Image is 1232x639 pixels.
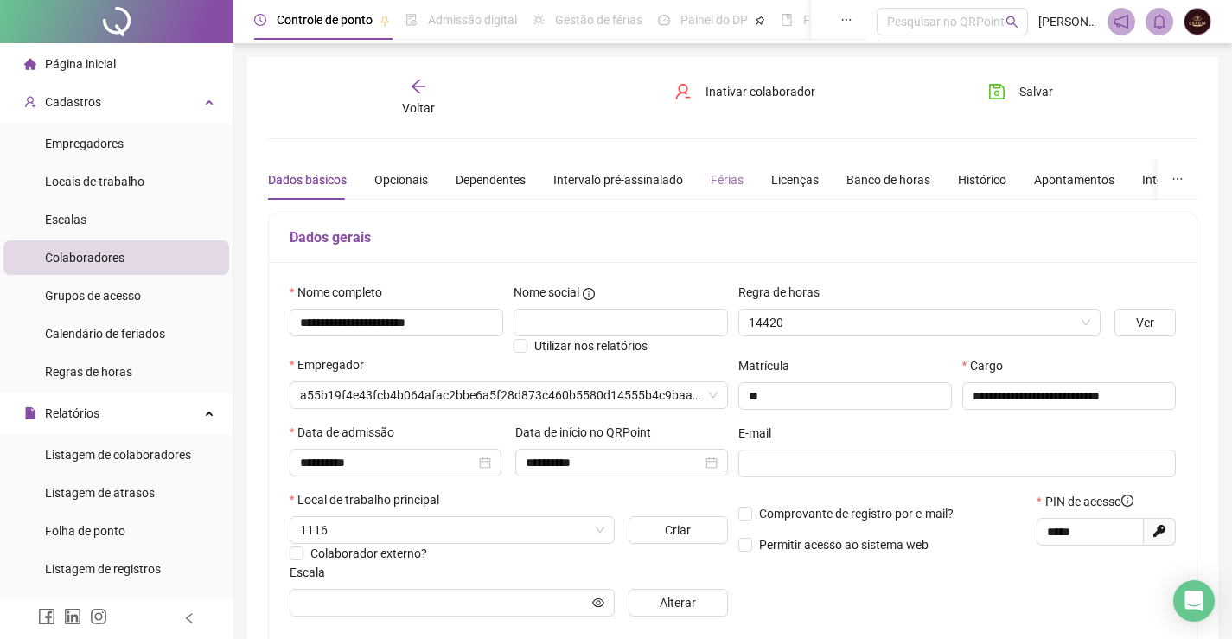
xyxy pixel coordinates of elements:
span: pushpin [755,16,765,26]
span: Grupos de acesso [45,289,141,303]
button: ellipsis [1158,160,1197,200]
div: Integrações [1142,170,1206,189]
span: Listagem de atrasos [45,486,155,500]
span: Criar [665,521,691,540]
span: book [781,14,793,26]
span: Admissão digital [428,13,517,27]
label: Local de trabalho principal [290,490,450,509]
span: left [183,612,195,624]
img: 2782 [1184,9,1210,35]
span: Relatórios [45,406,99,420]
div: Banco de horas [846,170,930,189]
span: Comprovante de registro por e-mail? [759,507,954,521]
span: clock-circle [254,14,266,26]
span: Ver [1136,313,1154,332]
span: eye [592,597,604,609]
span: facebook [38,608,55,625]
div: Opcionais [374,170,428,189]
span: Listagem de colaboradores [45,448,191,462]
span: Gestão de férias [555,13,642,27]
span: Listagem de registros [45,562,161,576]
div: Férias [711,170,744,189]
span: Painel do DP [680,13,748,27]
span: 1116 [300,517,604,543]
span: Folha de ponto [45,524,125,538]
label: Cargo [962,356,1014,375]
span: linkedin [64,608,81,625]
span: [PERSON_NAME] [1038,12,1097,31]
label: Escala [290,563,336,582]
span: Locais de trabalho [45,175,144,189]
span: Nome social [514,283,579,302]
h5: Dados gerais [290,227,1176,248]
span: info-circle [1121,495,1133,507]
label: Regra de horas [738,283,831,302]
div: Open Intercom Messenger [1173,580,1215,622]
div: Licenças [771,170,819,189]
span: Colaboradores [45,251,124,265]
div: Histórico [958,170,1006,189]
span: Controle de ponto [277,13,373,27]
span: file-done [405,14,418,26]
span: user-delete [674,83,692,100]
span: Inativar colaborador [705,82,815,101]
span: file [24,407,36,419]
div: Dependentes [456,170,526,189]
label: Data de admissão [290,423,405,442]
span: a55b19f4e43fcb4b064afac2bbe6a5f28d873c460b5580d14555b4c9baad8162 [300,382,718,408]
span: save [988,83,1005,100]
span: user-add [24,96,36,108]
span: Alterar [660,593,696,612]
span: Colaborador externo? [310,546,427,560]
label: Empregador [290,355,375,374]
span: PIN de acesso [1045,492,1133,511]
span: Cadastros [45,95,101,109]
span: sun [533,14,545,26]
label: Matrícula [738,356,801,375]
label: E-mail [738,424,782,443]
span: Escalas [45,213,86,227]
button: Criar [629,516,728,544]
label: Nome completo [290,283,393,302]
span: Empregadores [45,137,124,150]
span: 14420 [749,310,1090,335]
span: Salvar [1019,82,1053,101]
button: Alterar [629,589,728,617]
span: notification [1114,14,1129,29]
span: bell [1152,14,1167,29]
span: pushpin [380,16,390,26]
span: Permitir acesso ao sistema web [759,538,929,552]
span: ellipsis [1171,173,1184,185]
div: Intervalo pré-assinalado [553,170,683,189]
span: arrow-left [410,78,427,95]
span: home [24,58,36,70]
span: Folha de pagamento [803,13,914,27]
button: Salvar [975,78,1066,105]
button: Ver [1114,309,1176,336]
div: Apontamentos [1034,170,1114,189]
span: Utilizar nos relatórios [534,339,648,353]
span: Regras de horas [45,365,132,379]
span: instagram [90,608,107,625]
span: info-circle [583,288,595,300]
label: Data de início no QRPoint [515,423,662,442]
span: Voltar [402,101,435,115]
div: Dados básicos [268,170,347,189]
span: search [1005,16,1018,29]
span: ellipsis [840,14,852,26]
span: Calendário de feriados [45,327,165,341]
button: Inativar colaborador [661,78,828,105]
span: dashboard [658,14,670,26]
span: Página inicial [45,57,116,71]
